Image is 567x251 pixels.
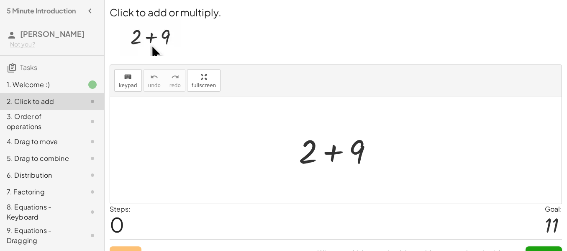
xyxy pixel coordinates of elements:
i: Task not started. [87,137,97,147]
i: Task not started. [87,170,97,180]
i: redo [171,72,179,82]
i: Task not started. [87,230,97,241]
i: Task not started. [87,187,97,197]
button: undoundo [144,69,165,92]
span: keypad [119,83,137,88]
i: Task not started. [87,207,97,217]
div: 6. Distribution [7,170,74,180]
i: Task not started. [87,96,97,106]
span: undo [148,83,161,88]
i: keyboard [124,72,132,82]
i: undo [150,72,158,82]
div: 9. Equations - Dragging [7,225,74,246]
span: redo [169,83,181,88]
button: fullscreen [187,69,221,92]
button: redoredo [165,69,185,92]
span: [PERSON_NAME] [20,29,85,39]
label: Steps: [110,204,131,213]
span: 0 [110,212,124,237]
div: Not you? [10,40,97,49]
span: Tasks [20,63,37,72]
div: 3. Order of operations [7,111,74,132]
div: 8. Equations - Keyboard [7,202,74,222]
span: fullscreen [192,83,216,88]
div: 5. Drag to combine [7,153,74,163]
div: 2. Click to add [7,96,74,106]
div: 1. Welcome :) [7,80,74,90]
button: keyboardkeypad [114,69,142,92]
i: Task finished. [87,80,97,90]
i: Task not started. [87,153,97,163]
h4: 5 Minute Introduction [7,6,76,16]
img: acc24cad2d66776ab3378aca534db7173dae579742b331bb719a8ca59f72f8de.webp [120,19,181,56]
div: 4. Drag to move [7,137,74,147]
div: 7. Factoring [7,187,74,197]
h2: Click to add or multiply. [110,5,562,19]
i: Task not started. [87,116,97,127]
div: Goal: [545,204,562,214]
